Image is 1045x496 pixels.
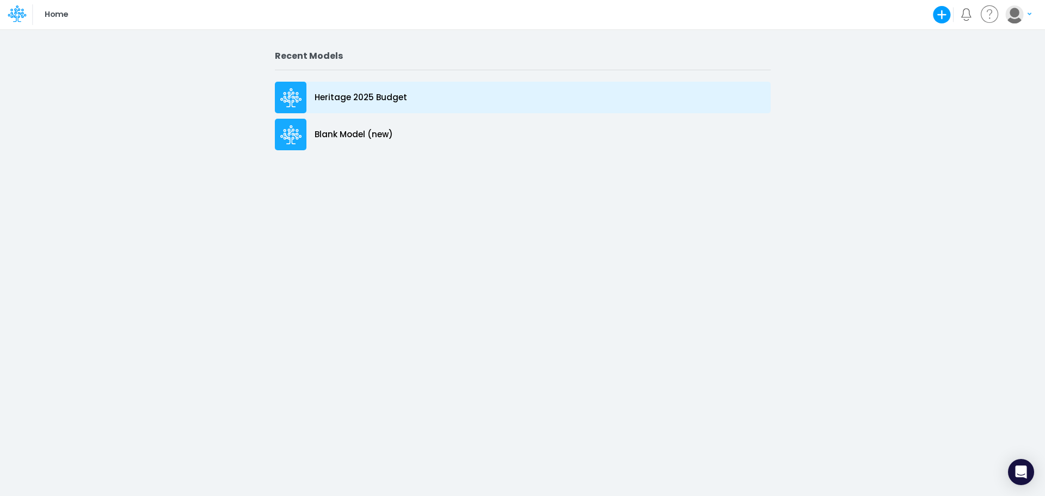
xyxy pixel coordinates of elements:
[1008,459,1034,485] div: Open Intercom Messenger
[275,51,771,61] h2: Recent Models
[960,8,973,21] a: Notifications
[315,128,393,141] p: Blank Model (new)
[275,79,771,116] a: Heritage 2025 Budget
[45,9,68,21] p: Home
[315,91,407,104] p: Heritage 2025 Budget
[275,116,771,153] a: Blank Model (new)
